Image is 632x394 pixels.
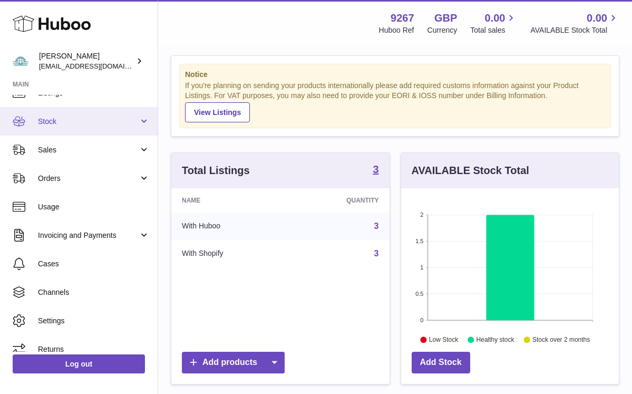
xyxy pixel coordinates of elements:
text: Healthy stock [476,336,514,343]
span: [EMAIL_ADDRESS][DOMAIN_NAME] [39,62,155,70]
strong: 9267 [391,11,414,25]
td: With Shopify [171,240,289,267]
h3: Total Listings [182,164,250,178]
th: Name [171,188,289,213]
a: 3 [373,164,378,177]
strong: GBP [434,11,457,25]
h3: AVAILABLE Stock Total [412,164,529,178]
div: If you're planning on sending your products internationally please add required customs informati... [185,81,605,122]
text: 1 [420,264,423,271]
span: Orders [38,174,139,184]
span: Returns [38,344,150,354]
span: Channels [38,287,150,297]
a: 3 [374,249,379,258]
text: 2 [420,212,423,218]
span: Stock [38,117,139,127]
text: 0.5 [415,291,423,297]
div: Huboo Ref [379,25,414,35]
span: Total sales [470,25,517,35]
th: Quantity [289,188,390,213]
div: [PERSON_NAME] [39,51,134,71]
div: Currency [427,25,458,35]
text: 0 [420,317,423,323]
a: Log out [13,354,145,373]
span: Invoicing and Payments [38,230,139,241]
a: Add products [182,352,285,373]
td: With Huboo [171,213,289,240]
strong: 3 [373,164,378,175]
a: View Listings [185,102,250,122]
a: 0.00 AVAILABLE Stock Total [530,11,619,35]
span: Cases [38,259,150,269]
span: Settings [38,316,150,326]
span: Usage [38,202,150,212]
text: Low Stock [429,336,458,343]
a: Add Stock [412,352,470,373]
a: 3 [374,222,379,230]
span: Sales [38,145,139,155]
span: 0.00 [587,11,607,25]
span: AVAILABLE Stock Total [530,25,619,35]
img: luke@impactbooks.co [13,53,28,69]
text: 1.5 [415,238,423,244]
strong: Notice [185,70,605,80]
a: 0.00 Total sales [470,11,517,35]
span: 0.00 [485,11,505,25]
text: Stock over 2 months [532,336,590,343]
